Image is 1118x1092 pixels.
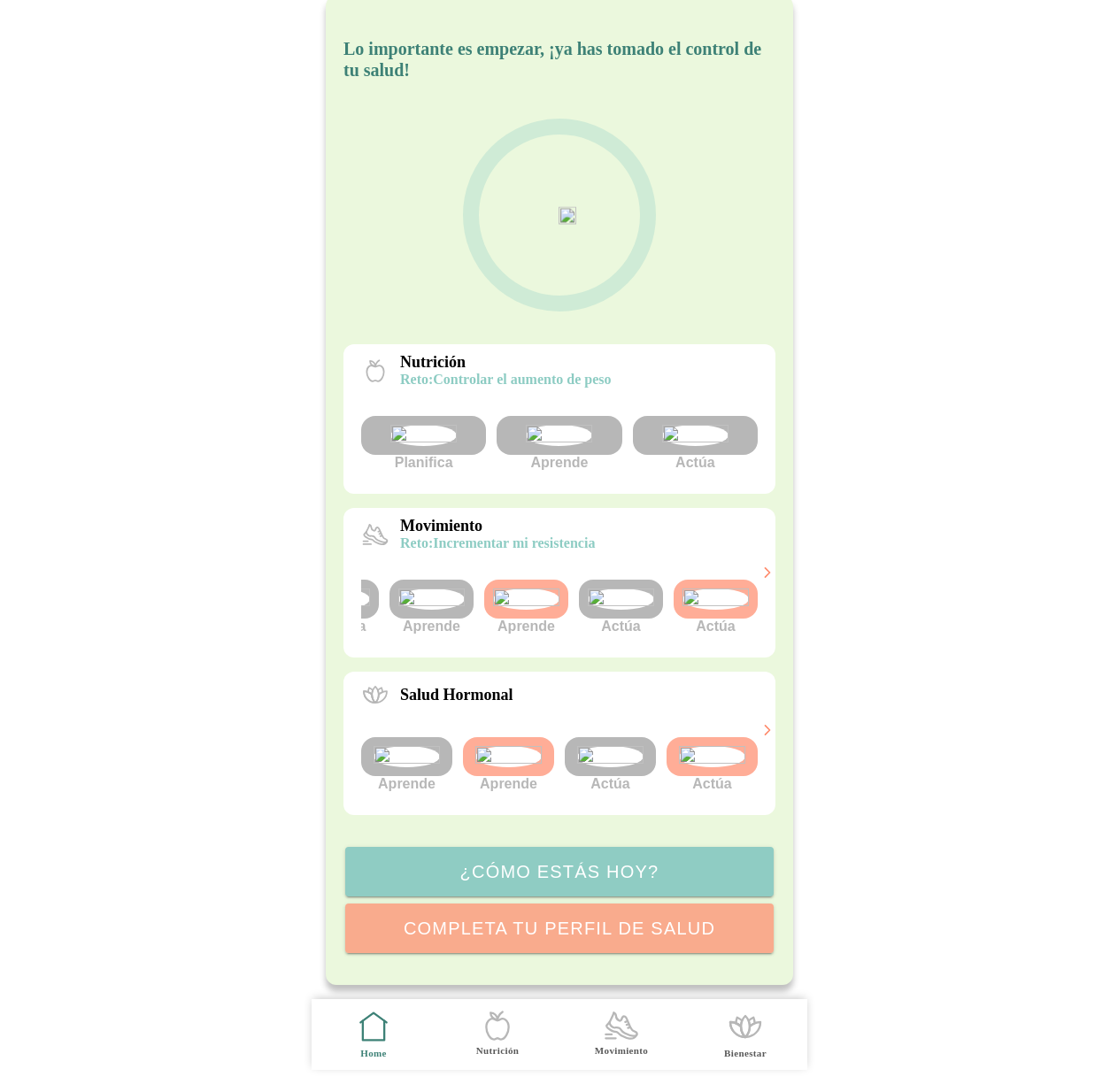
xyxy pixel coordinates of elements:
div: Actúa [579,580,663,634]
ion-label: Nutrición [475,1044,518,1057]
p: Nutrición [400,353,612,372]
div: Aprende [497,416,621,471]
p: Movimiento [400,517,595,535]
p: Incrementar mi resistencia [400,535,595,551]
div: Actúa [674,580,758,634]
div: Actúa [667,737,758,792]
div: Planifica [361,416,486,471]
ion-label: Home [360,1047,387,1060]
p: Controlar el aumento de peso [400,372,612,388]
div: Planifica [295,580,379,634]
p: Salud Hormonal [400,686,513,704]
ion-label: Bienestar [724,1047,767,1060]
div: Actúa [632,416,757,471]
ion-button: Completa tu perfil de salud [345,904,774,953]
div: Aprende [361,737,452,792]
div: Aprende [484,580,568,634]
h5: Lo importante es empezar, ¡ya has tomado el control de tu salud! [343,38,775,81]
span: reto: [400,372,433,387]
span: reto: [400,535,433,550]
div: Aprende [389,580,474,634]
ion-label: Movimiento [594,1044,647,1057]
ion-button: ¿Cómo estás hoy? [345,847,774,896]
div: Actúa [565,737,656,792]
div: Aprende [463,737,554,792]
